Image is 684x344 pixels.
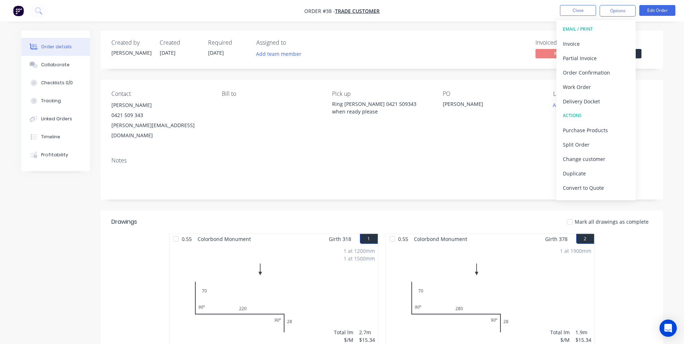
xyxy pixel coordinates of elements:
div: Checklists 0/0 [41,80,73,86]
span: Girth 318 [329,234,351,244]
div: Profitability [41,152,68,158]
div: Drawings [111,218,137,226]
span: [DATE] [208,49,224,56]
div: Order details [41,44,72,50]
div: $15.34 [575,336,591,344]
div: Created [160,39,199,46]
span: No [535,49,579,58]
span: [DATE] [160,49,176,56]
button: Add labels [549,100,582,110]
div: Purchase Products [563,125,629,135]
div: PO [443,90,542,97]
div: Open Intercom Messenger [659,320,677,337]
div: Ring [PERSON_NAME] 0421 509343 when ready please [332,100,431,115]
div: Created by [111,39,151,46]
div: [PERSON_NAME]0421 509 343[PERSON_NAME][EMAIL_ADDRESS][DOMAIN_NAME] [111,100,210,140]
div: Order Confirmation [563,67,629,78]
div: Archive [563,197,629,207]
button: Linked Orders [21,110,90,128]
div: Pick up [332,90,431,97]
button: Collaborate [21,56,90,74]
div: [PERSON_NAME] [111,100,210,110]
div: Convert to Quote [563,183,629,193]
span: 0.55 [179,234,195,244]
button: Edit Order [639,5,675,16]
div: Invoice [563,39,629,49]
button: Checklists 0/0 [21,74,90,92]
div: 0421 509 343 [111,110,210,120]
span: Mark all drawings as complete [575,218,649,225]
div: 1 at 1900mm [560,247,591,255]
div: Duplicate [563,168,629,179]
button: Timeline [21,128,90,146]
button: 2 [576,234,594,244]
div: Tracking [41,98,61,104]
button: Tracking [21,92,90,110]
span: Colorbond Monument [195,234,254,244]
a: Trade Customer [335,8,380,14]
div: Collaborate [41,62,70,68]
span: Colorbond Monument [411,234,470,244]
div: Bill to [222,90,321,97]
img: Factory [13,5,24,16]
div: $15.34 [359,336,375,344]
button: Profitability [21,146,90,164]
div: Notes [111,157,652,164]
div: Total lm [550,329,570,336]
div: $/M [334,336,353,344]
div: [PERSON_NAME] [443,100,533,110]
button: Options [600,5,636,17]
div: Work Order [563,82,629,92]
button: 1 [360,234,378,244]
button: Order details [21,38,90,56]
span: 0.55 [395,234,411,244]
button: Add team member [252,49,305,59]
div: Change customer [563,154,629,164]
div: Split Order [563,139,629,150]
div: [PERSON_NAME] [111,49,151,57]
div: Delivery Docket [563,96,629,107]
div: 1 at 1500mm [344,255,375,262]
div: [PERSON_NAME][EMAIL_ADDRESS][DOMAIN_NAME] [111,120,210,140]
div: Contact [111,90,210,97]
span: Order #38 - [304,8,335,14]
div: Assigned to [256,39,328,46]
div: 1.9m [575,329,591,336]
div: Invoiced [535,39,590,46]
div: Labels [553,90,652,97]
div: EMAIL / PRINT [563,24,629,34]
div: Total lm [334,329,353,336]
button: Add team member [256,49,305,59]
button: Close [560,5,596,16]
span: Girth 378 [545,234,568,244]
div: Partial Invoice [563,53,629,63]
div: Timeline [41,134,60,140]
div: 1 at 1200mm [344,247,375,255]
div: 2.7m [359,329,375,336]
div: Required [208,39,248,46]
div: ACTIONS [563,111,629,120]
div: $/M [550,336,570,344]
div: Linked Orders [41,116,72,122]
